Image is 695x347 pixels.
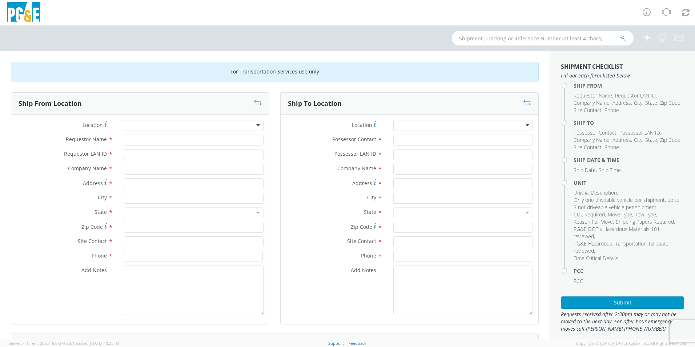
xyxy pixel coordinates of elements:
span: Fill out each form listed below [561,72,684,79]
span: PG&E DOT's Hazardous Materials 101 reviewed [574,226,660,240]
li: , [574,189,589,196]
span: Site Contact [347,238,376,244]
li: , [574,107,603,114]
span: Company Name [337,165,376,172]
span: Only one driveable vehicle per shipment, up to 3 not driveable vehicle per shipment [574,196,679,211]
span: State [645,136,657,143]
h4: Ship Date & Time [574,157,684,163]
span: Shipping Papers Required [616,218,674,225]
li: , [574,129,618,136]
li: , [660,99,682,107]
span: Site Contact [78,238,107,244]
span: Zip Code [351,223,372,230]
li: , [634,99,643,107]
span: Location [352,121,372,128]
input: Shipment, Tracking or Reference Number (at least 4 chars) [452,31,634,45]
li: , [574,226,682,240]
li: , [574,211,606,218]
a: Feedback [349,340,366,346]
li: , [574,240,682,255]
li: , [574,136,611,144]
span: Requests received after 2:30pm may or may not be moved to the next day. For after hour emergency ... [561,311,684,332]
span: CDL Required [574,211,605,218]
span: Phone [604,144,619,151]
span: Tow Type [635,211,656,218]
span: Phone [604,107,619,113]
span: Add Notes [351,267,376,274]
li: , [645,99,658,107]
span: Zip Code [660,136,680,143]
span: Company Name [574,136,610,143]
span: Description [591,189,617,196]
span: master, [DATE] 10:25:00 [75,340,119,346]
span: Zip Code [660,99,680,106]
li: , [591,189,618,196]
span: Possessor LAN ID [619,129,660,136]
h3: Ship From Location [19,100,82,107]
span: Address [352,180,372,187]
span: City [634,99,642,106]
h3: Ship To Location [288,100,342,107]
li: , [574,167,597,174]
span: Company Name [68,165,107,172]
span: Company Name [574,99,610,106]
li: , [608,211,633,218]
li: , [574,218,614,226]
li: , [612,136,632,144]
div: For Transportation Services use only [11,62,539,81]
li: , [615,92,657,99]
span: Possessor Contact [332,136,376,143]
span: Ship Time [599,167,621,173]
li: , [634,136,643,144]
span: Add Notes [81,267,107,274]
span: State [645,99,657,106]
span: Server: - [9,340,26,346]
span: Site Contact [574,107,602,113]
span: Zip Code [81,223,103,230]
span: City [98,194,107,201]
li: , [616,218,675,226]
span: Client: 2025.18.0-37e85b1 [27,340,119,346]
span: Unit # [574,189,588,196]
img: pge-logo-06675f144f4cfa6a6814.png [5,2,42,24]
span: Site Contact [574,144,602,151]
span: Ship Date [574,167,596,173]
span: Requestor LAN ID [615,92,656,99]
span: , [25,340,26,346]
span: Requestor Name [66,136,107,143]
li: , [619,129,661,136]
span: Requestor LAN ID [64,150,107,157]
strong: Shipment Checklist [561,63,623,71]
li: , [574,196,682,211]
li: , [645,136,658,144]
span: Copyright © [DATE]-[DATE] Agistix Inc., All Rights Reserved [576,340,686,346]
span: PCC [574,278,583,284]
span: Phone [361,252,376,259]
h4: PCC [574,268,684,274]
span: Requestor Name [574,92,612,99]
li: , [635,211,657,218]
span: City [367,194,376,201]
span: PG&E Hazardous Transportation Tailboard reviewed [574,240,668,254]
span: Address [612,136,631,143]
span: Reason For Move [574,218,613,225]
span: Possessor LAN ID [334,150,376,157]
button: Submit [561,296,684,309]
span: Location [83,121,103,128]
a: Support [328,340,344,346]
li: , [660,136,682,144]
li: , [612,99,632,107]
h4: Ship To [574,120,684,125]
span: Time Critical Details [574,255,618,262]
span: Phone [92,252,107,259]
li: , [574,144,603,151]
li: , [574,99,611,107]
li: , [574,92,613,99]
span: State [95,208,107,215]
span: City [634,136,642,143]
span: Address [83,180,103,187]
span: Move Type [608,211,632,218]
h4: Ship From [574,83,684,88]
span: State [364,208,376,215]
span: Address [612,99,631,106]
